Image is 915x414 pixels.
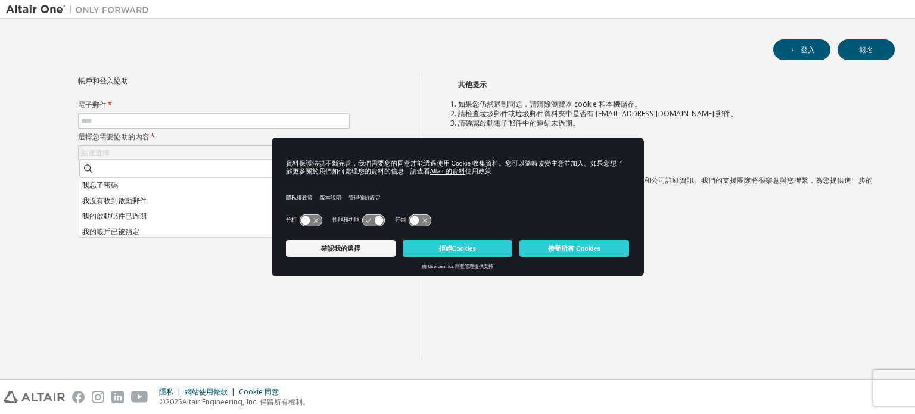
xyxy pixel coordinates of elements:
font: 報名 [859,45,873,55]
font: 登入 [801,45,815,55]
font: 請確認啟動電子郵件中的連結未過期。 [458,118,580,128]
img: facebook.svg [72,391,85,403]
font: © [159,397,166,407]
font: Altair Engineering, Inc. 保留所有權利。 [182,397,310,407]
img: instagram.svg [92,391,104,403]
font: 電子郵件 [78,99,107,110]
font: 2025 [166,397,182,407]
font: ，簡要描述您的問題，並提供您的註冊郵箱地址和公司詳細資訊。我們的支援團隊將很樂意與您聯繫，為您提供進一步的協助。 [458,175,873,195]
font: 我忘了密碼 [82,180,118,190]
img: linkedin.svg [111,391,124,403]
font: 隱私 [159,387,173,397]
font: 請檢查垃圾郵件或垃圾郵件資料夾中是否有 [EMAIL_ADDRESS][DOMAIN_NAME] 郵件。 [458,108,737,119]
img: youtube.svg [131,391,148,403]
img: altair_logo.svg [4,391,65,403]
img: 牽牛星一號 [6,4,155,15]
button: 登入 [773,39,830,60]
font: 點選選擇 [81,148,110,158]
font: Cookie 同意 [239,387,279,397]
div: 點選選擇 [79,146,349,160]
font: 其他提示 [458,79,487,89]
button: 報名 [838,39,895,60]
font: 選擇您需要協助的內容 [78,132,150,142]
font: 帳戶和登入協助 [78,76,128,86]
font: 網站使用條款 [185,387,228,397]
font: 如果您仍然遇到問題，請清除瀏覽器 cookie 和本機儲存。 [458,99,642,109]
